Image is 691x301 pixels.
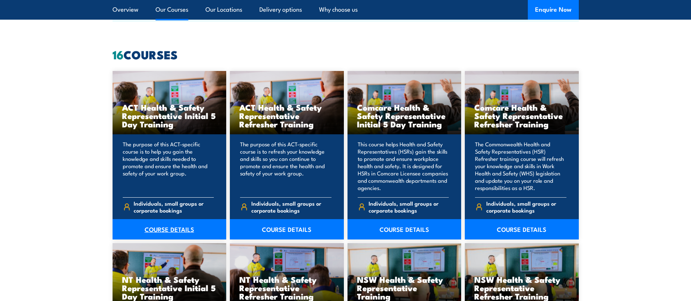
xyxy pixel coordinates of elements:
h3: ACT Health & Safety Representative Refresher Training [239,103,334,128]
h3: NSW Health & Safety Representative Training [357,275,452,300]
span: Individuals, small groups or corporate bookings [486,200,566,214]
p: The purpose of this ACT-specific course is to help you gain the knowledge and skills needed to pr... [123,140,214,191]
a: COURSE DETAILS [230,219,344,239]
p: This course helps Health and Safety Representatives (HSRs) gain the skills to promote and ensure ... [358,140,449,191]
p: The purpose of this ACT-specific course is to refresh your knowledge and skills so you can contin... [240,140,331,191]
h3: NT Health & Safety Representative Refresher Training [239,275,334,300]
span: Individuals, small groups or corporate bookings [251,200,331,214]
a: COURSE DETAILS [348,219,462,239]
h3: NSW Health & Safety Representative Refresher Training [474,275,569,300]
h3: Comcare Health & Safety Representative Refresher Training [474,103,569,128]
h3: NT Health & Safety Representative Initial 5 Day Training [122,275,217,300]
strong: 16 [113,45,123,63]
h3: Comcare Health & Safety Representative Initial 5 Day Training [357,103,452,128]
h3: ACT Health & Safety Representative Initial 5 Day Training [122,103,217,128]
span: Individuals, small groups or corporate bookings [134,200,214,214]
p: The Commonwealth Health and Safety Representatives (HSR) Refresher training course will refresh y... [475,140,566,191]
span: Individuals, small groups or corporate bookings [369,200,449,214]
a: COURSE DETAILS [465,219,579,239]
h2: COURSES [113,49,579,59]
a: COURSE DETAILS [113,219,227,239]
